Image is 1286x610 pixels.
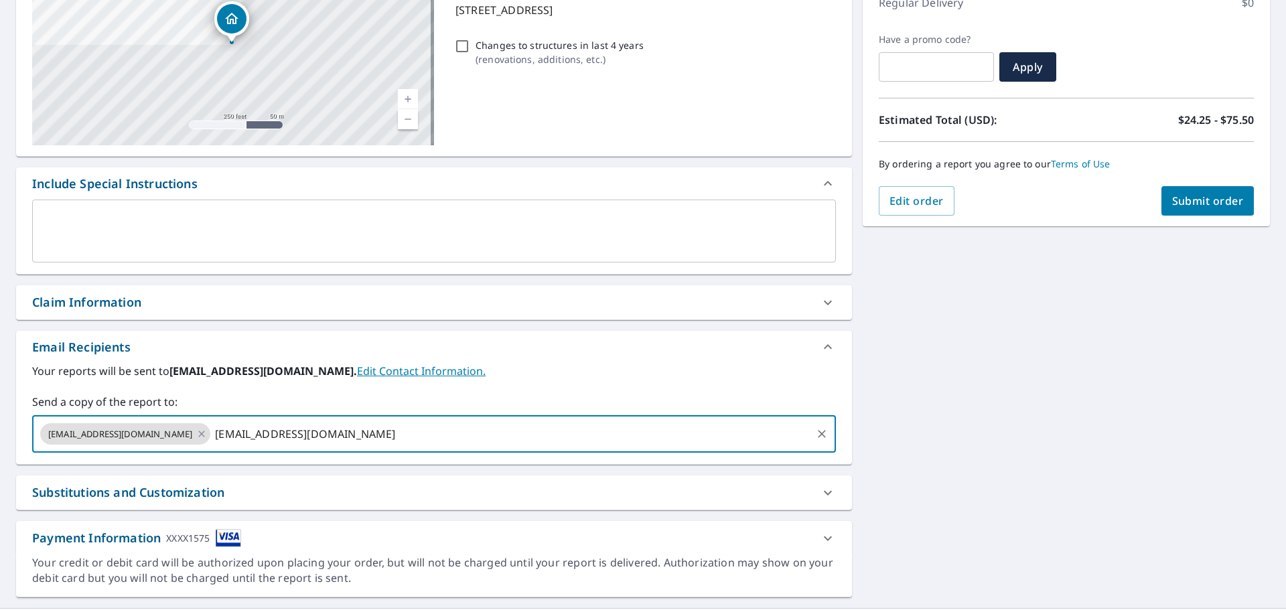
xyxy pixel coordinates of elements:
[455,2,831,18] p: [STREET_ADDRESS]
[1178,112,1254,128] p: $24.25 - $75.50
[40,423,210,445] div: [EMAIL_ADDRESS][DOMAIN_NAME]
[214,1,249,43] div: Dropped pin, building 1, Residential property, 551 Columbine Ave Broomfield, CO 80020
[879,158,1254,170] p: By ordering a report you agree to our
[166,529,210,547] div: XXXX1575
[1172,194,1244,208] span: Submit order
[32,394,836,410] label: Send a copy of the report to:
[1010,60,1046,74] span: Apply
[879,186,954,216] button: Edit order
[999,52,1056,82] button: Apply
[32,293,141,311] div: Claim Information
[32,175,198,193] div: Include Special Instructions
[32,363,836,379] label: Your reports will be sent to
[16,521,852,555] div: Payment InformationXXXX1575cardImage
[16,331,852,363] div: Email Recipients
[1161,186,1255,216] button: Submit order
[16,285,852,319] div: Claim Information
[398,89,418,109] a: Current Level 17, Zoom In
[357,364,486,378] a: EditContactInfo
[40,428,200,441] span: [EMAIL_ADDRESS][DOMAIN_NAME]
[812,425,831,443] button: Clear
[169,364,357,378] b: [EMAIL_ADDRESS][DOMAIN_NAME].
[1051,157,1111,170] a: Terms of Use
[398,109,418,129] a: Current Level 17, Zoom Out
[476,38,644,52] p: Changes to structures in last 4 years
[32,483,224,502] div: Substitutions and Customization
[889,194,944,208] span: Edit order
[879,112,1066,128] p: Estimated Total (USD):
[216,529,241,547] img: cardImage
[32,555,836,586] div: Your credit or debit card will be authorized upon placing your order, but will not be charged unt...
[32,338,131,356] div: Email Recipients
[16,475,852,510] div: Substitutions and Customization
[476,52,644,66] p: ( renovations, additions, etc. )
[32,529,241,547] div: Payment Information
[16,167,852,200] div: Include Special Instructions
[879,33,994,46] label: Have a promo code?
